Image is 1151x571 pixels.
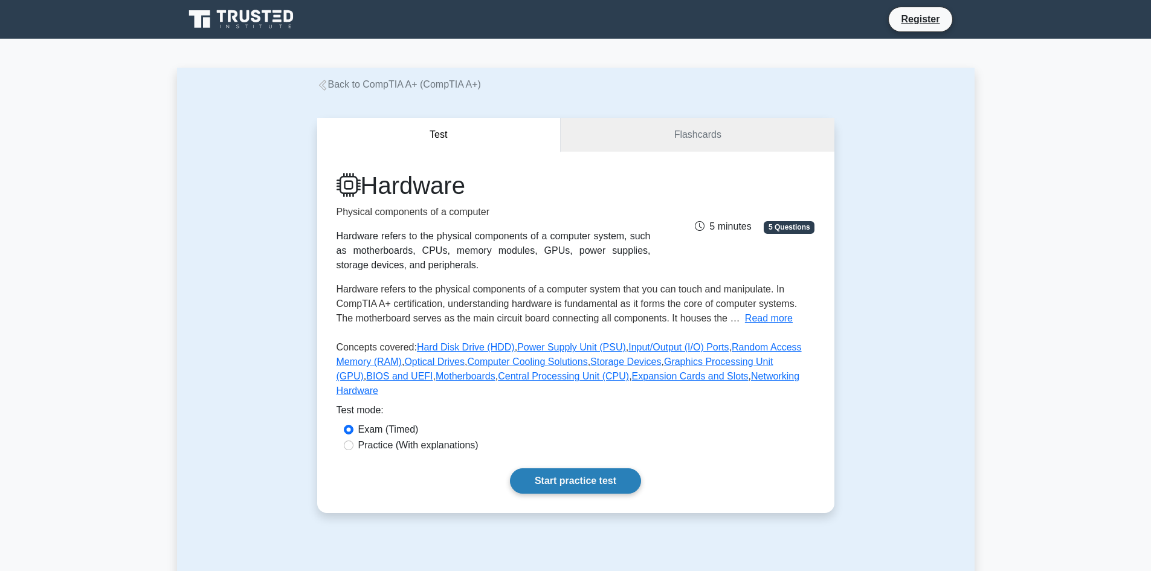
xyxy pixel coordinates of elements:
[337,205,651,219] p: Physical components of a computer
[317,118,561,152] button: Test
[894,11,947,27] a: Register
[337,356,773,381] a: Graphics Processing Unit (GPU)
[337,171,651,200] h1: Hardware
[517,342,626,352] a: Power Supply Unit (PSU)
[337,229,651,273] div: Hardware refers to the physical components of a computer system, such as motherboards, CPUs, memo...
[510,468,641,494] a: Start practice test
[317,79,481,89] a: Back to CompTIA A+ (CompTIA A+)
[337,340,815,403] p: Concepts covered: , , , , , , , , , , , ,
[337,284,798,323] span: Hardware refers to the physical components of a computer system that you can touch and manipulate...
[467,356,587,367] a: Computer Cooling Solutions
[745,311,793,326] button: Read more
[404,356,465,367] a: Optical Drives
[695,221,751,231] span: 5 minutes
[498,371,629,381] a: Central Processing Unit (CPU)
[764,221,814,233] span: 5 Questions
[561,118,834,152] a: Flashcards
[590,356,661,367] a: Storage Devices
[337,403,815,422] div: Test mode:
[436,371,495,381] a: Motherboards
[358,438,479,453] label: Practice (With explanations)
[358,422,419,437] label: Exam (Timed)
[632,371,749,381] a: Expansion Cards and Slots
[366,371,433,381] a: BIOS and UEFI
[417,342,515,352] a: Hard Disk Drive (HDD)
[628,342,729,352] a: Input/Output (I/O) Ports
